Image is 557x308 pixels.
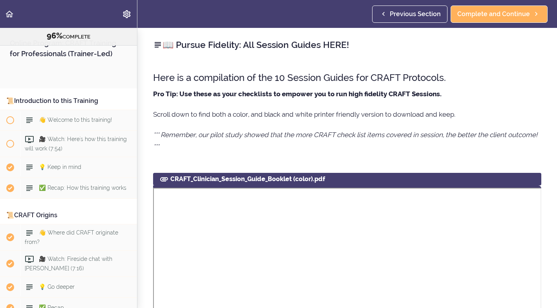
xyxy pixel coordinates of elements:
[39,284,75,290] span: 💡 Go deeper
[153,131,537,150] em: *** Remember, our pilot study showed that the more CRAFT check list items covered in session, the...
[372,5,447,23] a: Previous Section
[5,9,14,19] svg: Back to course curriculum
[153,71,541,84] h3: Here is a compilation of the 10 Session Guides for CRAFT Protocols.
[47,31,62,40] span: 96%
[25,256,112,271] span: 🎥 Watch: Fireside chat with [PERSON_NAME] (7:16)
[39,185,126,191] span: ✅ Recap: How this training works
[39,164,81,170] span: 💡 Keep in mind
[457,9,530,19] span: Complete and Continue
[25,136,127,151] span: 🎥 Watch: Here's how this training will work (7:54)
[122,9,131,19] svg: Settings Menu
[390,9,441,19] span: Previous Section
[451,5,548,23] a: Complete and Continue
[153,38,541,51] h2: 📖 Pursue Fidelity: All Session Guides HERE!
[10,31,127,41] div: COMPLETE
[25,229,118,245] span: 👋 Where did CRAFT originate from?
[153,90,442,98] strong: Pro Tip: Use these as your checklists to empower you to run high fidelity CRAFT Sessions.
[39,117,112,123] span: 👋 Welcome to this training!
[153,108,541,120] p: Scroll down to find both a color, and black and white printer friendly version to download and keep.
[153,173,541,185] div: CRAFT_Clinician_Session_Guide_Booklet (color).pdf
